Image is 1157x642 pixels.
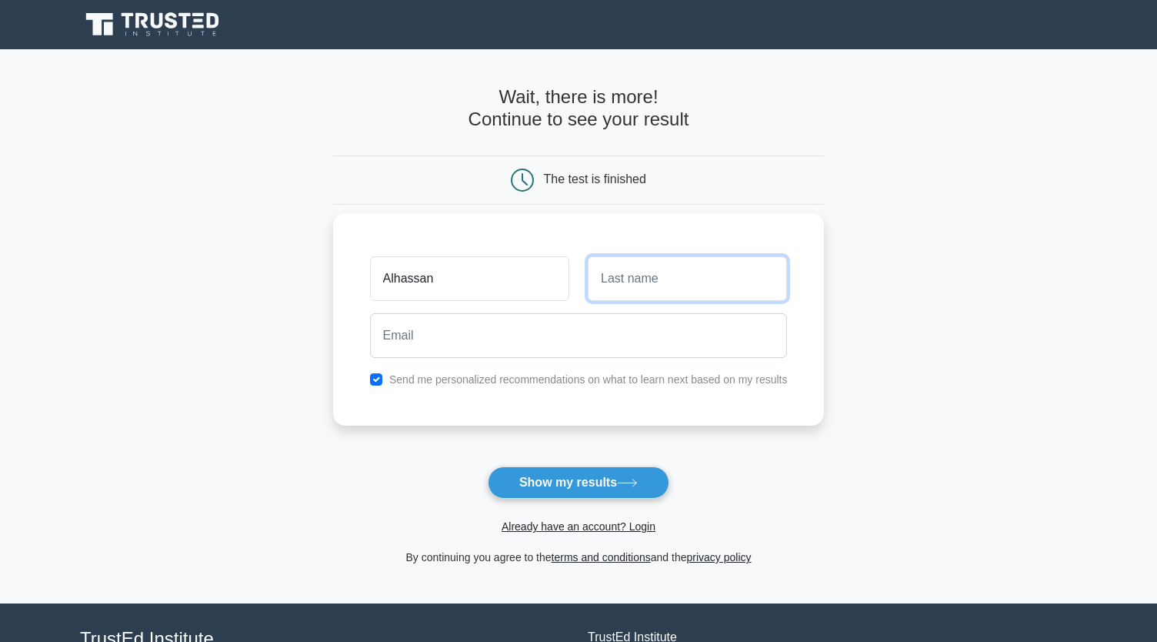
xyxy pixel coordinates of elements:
[502,520,655,533] a: Already have an account? Login
[324,548,834,567] div: By continuing you agree to the and the
[687,551,752,563] a: privacy policy
[370,313,788,358] input: Email
[333,86,825,131] h4: Wait, there is more! Continue to see your result
[389,373,788,386] label: Send me personalized recommendations on what to learn next based on my results
[588,256,787,301] input: Last name
[488,466,669,499] button: Show my results
[544,172,646,186] div: The test is finished
[370,256,569,301] input: First name
[552,551,651,563] a: terms and conditions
